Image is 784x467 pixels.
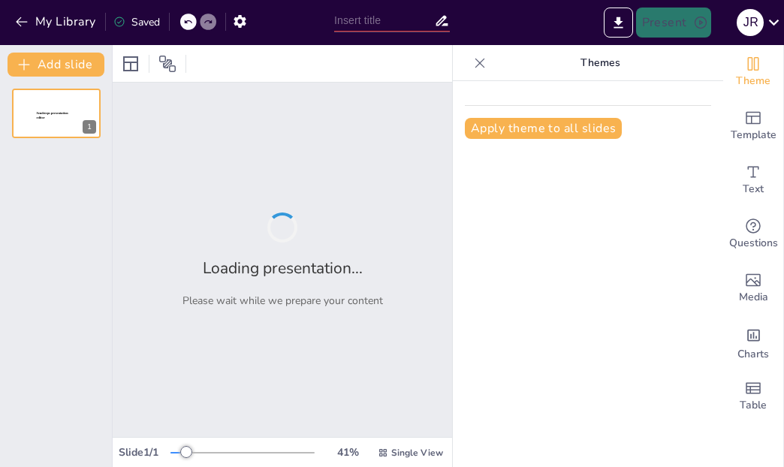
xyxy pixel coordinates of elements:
[723,45,783,99] div: Change the overall theme
[158,55,176,73] span: Position
[723,99,783,153] div: Add ready made slides
[723,315,783,369] div: Add charts and graphs
[737,9,764,36] div: J R
[391,447,443,459] span: Single View
[604,8,633,38] button: Export to PowerPoint
[743,181,764,197] span: Text
[729,235,778,252] span: Questions
[465,118,622,139] button: Apply theme to all slides
[737,8,764,38] button: J R
[731,127,776,143] span: Template
[203,258,363,279] h2: Loading presentation...
[736,73,770,89] span: Theme
[723,153,783,207] div: Add text boxes
[119,52,143,76] div: Layout
[330,445,366,459] div: 41 %
[113,15,160,29] div: Saved
[723,369,783,423] div: Add a table
[723,207,783,261] div: Get real-time input from your audience
[723,261,783,315] div: Add images, graphics, shapes or video
[11,10,102,34] button: My Library
[83,120,96,134] div: 1
[182,294,383,308] p: Please wait while we prepare your content
[739,289,768,306] span: Media
[737,346,769,363] span: Charts
[636,8,711,38] button: Present
[12,89,101,138] div: 1
[334,10,434,32] input: Insert title
[8,53,104,77] button: Add slide
[740,397,767,414] span: Table
[492,45,708,81] p: Themes
[119,445,170,459] div: Slide 1 / 1
[37,112,68,120] span: Sendsteps presentation editor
